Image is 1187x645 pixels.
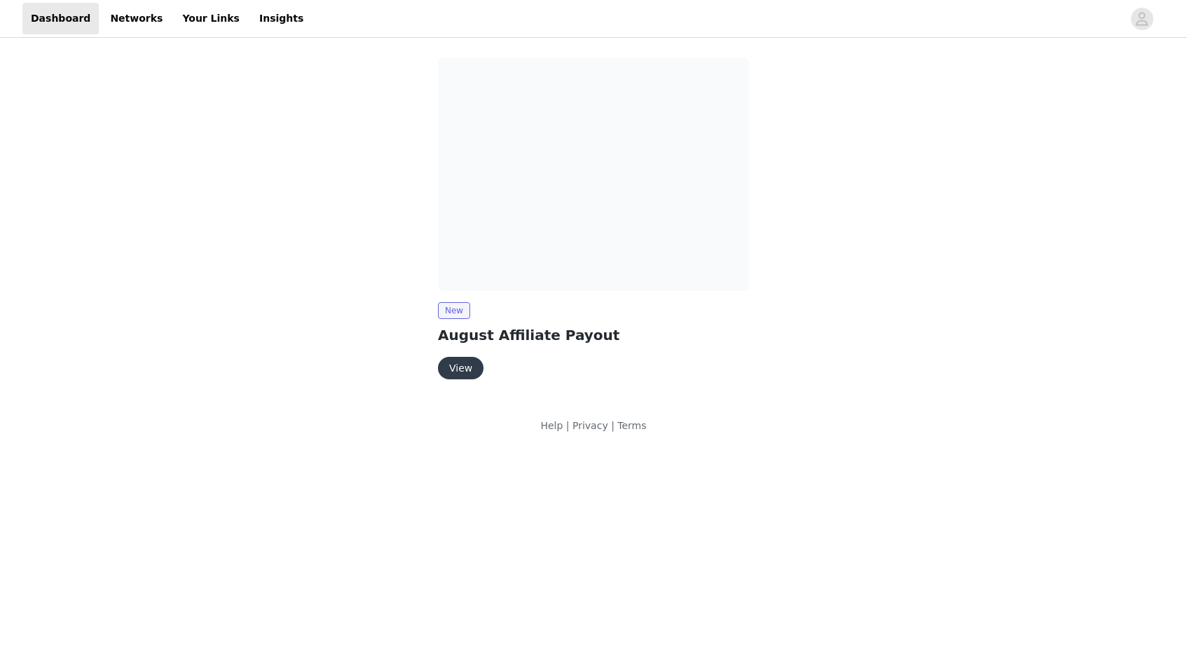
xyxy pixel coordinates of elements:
[540,420,563,431] a: Help
[22,3,99,34] a: Dashboard
[438,57,749,291] img: Thrive Market
[566,420,570,431] span: |
[1135,8,1148,30] div: avatar
[438,363,483,374] a: View
[438,325,749,346] h2: August Affiliate Payout
[611,420,615,431] span: |
[617,420,646,431] a: Terms
[251,3,312,34] a: Insights
[102,3,171,34] a: Networks
[174,3,248,34] a: Your Links
[438,302,470,319] span: New
[438,357,483,379] button: View
[572,420,608,431] a: Privacy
